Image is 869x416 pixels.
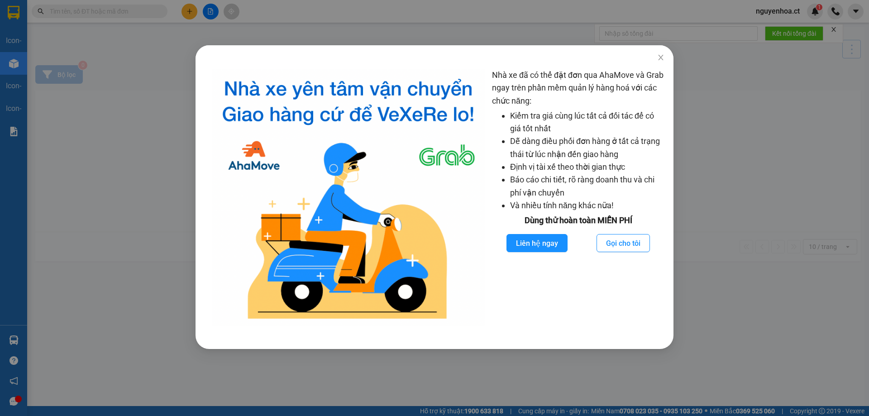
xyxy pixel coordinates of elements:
li: Báo cáo chi tiết, rõ ràng doanh thu và chi phí vận chuyển [510,173,664,199]
li: Kiểm tra giá cùng lúc tất cả đối tác để có giá tốt nhất [510,110,664,135]
li: Và nhiều tính năng khác nữa! [510,199,664,212]
button: Close [648,45,673,71]
img: logo [212,69,485,326]
div: Dùng thử hoàn toàn MIỄN PHÍ [492,214,664,227]
div: Nhà xe đã có thể đặt đơn qua AhaMove và Grab ngay trên phần mềm quản lý hàng hoá với các chức năng: [492,69,664,326]
button: Liên hệ ngay [506,234,568,252]
span: Gọi cho tôi [606,238,640,249]
li: Dễ dàng điều phối đơn hàng ở tất cả trạng thái từ lúc nhận đến giao hàng [510,135,664,161]
button: Gọi cho tôi [597,234,650,252]
span: Liên hệ ngay [516,238,558,249]
span: close [657,54,664,61]
li: Định vị tài xế theo thời gian thực [510,161,664,173]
